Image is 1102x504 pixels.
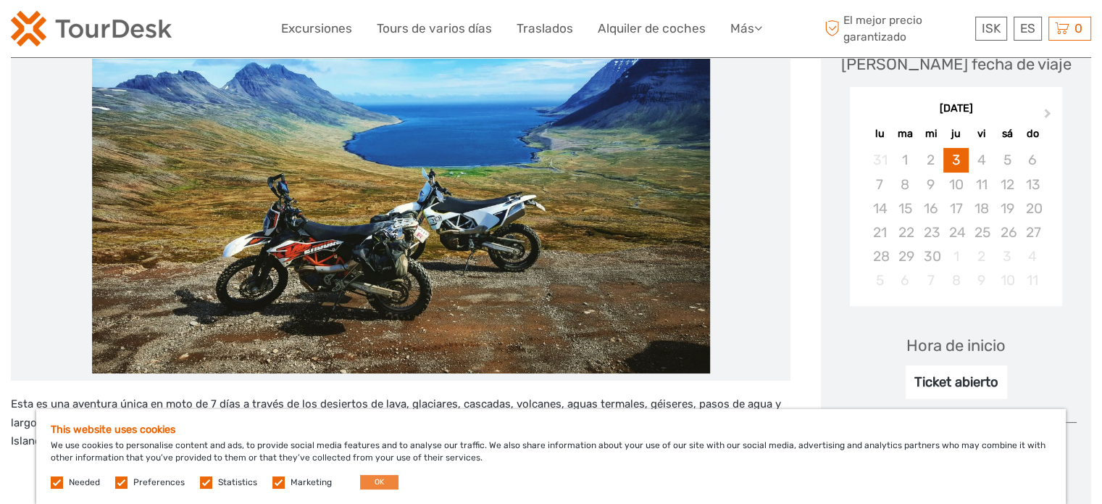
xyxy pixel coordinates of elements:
button: Open LiveChat chat widget [167,22,184,40]
label: Marketing [291,476,332,489]
div: Not available jueves, 24 de septiembre de 2026 [943,220,969,244]
div: Not available martes, 6 de octubre de 2026 [893,268,918,292]
div: month 2026-09 [855,148,1058,292]
div: Ticket abierto [906,365,1007,399]
div: do [1020,124,1045,144]
div: We use cookies to personalise content and ads, to provide social media features and to analyse ou... [36,409,1066,504]
div: Not available sábado, 3 de octubre de 2026 [994,244,1019,268]
div: Not available miércoles, 23 de septiembre de 2026 [918,220,943,244]
div: [DATE] [850,102,1062,117]
div: Not available domingo, 4 de octubre de 2026 [1020,244,1045,268]
a: Tours de varios días [377,18,492,39]
span: 0 [1072,21,1085,36]
div: Not available viernes, 11 de septiembre de 2026 [969,173,994,197]
div: Not available viernes, 9 de octubre de 2026 [969,268,994,292]
button: OK [360,475,398,489]
span: El mejor precio garantizado [821,12,972,44]
label: Statistics [218,476,257,489]
div: lu [867,124,892,144]
img: a776026b65564eab9e59b4b73fbf8a32_main_slider.jpg [92,25,710,373]
div: vi [969,124,994,144]
div: Not available martes, 29 de septiembre de 2026 [893,244,918,268]
div: Not available viernes, 4 de septiembre de 2026 [969,148,994,172]
a: Excursiones [281,18,352,39]
div: ma [893,124,918,144]
img: 120-15d4194f-c635-41b9-a512-a3cb382bfb57_logo_small.png [11,11,172,46]
div: Not available miércoles, 9 de septiembre de 2026 [918,173,943,197]
div: Not available sábado, 12 de septiembre de 2026 [994,173,1019,197]
div: Not available martes, 1 de septiembre de 2026 [893,148,918,172]
div: Not available jueves, 1 de octubre de 2026 [943,244,969,268]
div: Not available domingo, 6 de septiembre de 2026 [1020,148,1045,172]
div: Not available lunes, 14 de septiembre de 2026 [867,197,892,220]
div: Not available lunes, 28 de septiembre de 2026 [867,244,892,268]
button: Next Month [1038,105,1061,128]
div: Not available sábado, 19 de septiembre de 2026 [994,197,1019,220]
div: Not available martes, 8 de septiembre de 2026 [893,173,918,197]
div: Not available martes, 22 de septiembre de 2026 [893,220,918,244]
div: Not available viernes, 18 de septiembre de 2026 [969,197,994,220]
div: Not available jueves, 17 de septiembre de 2026 [943,197,969,220]
div: Not available domingo, 11 de octubre de 2026 [1020,268,1045,292]
div: Not available sábado, 10 de octubre de 2026 [994,268,1019,292]
div: Not available viernes, 25 de septiembre de 2026 [969,220,994,244]
div: ES [1014,17,1042,41]
div: ju [943,124,969,144]
span: ISK [982,21,1001,36]
p: Esta es una aventura única en moto de 7 días a través de los desiertos de lava, glaciares, cascad... [11,395,790,451]
div: Not available miércoles, 2 de septiembre de 2026 [918,148,943,172]
div: Not available lunes, 21 de septiembre de 2026 [867,220,892,244]
div: Not available jueves, 8 de octubre de 2026 [943,268,969,292]
div: Not available miércoles, 16 de septiembre de 2026 [918,197,943,220]
p: We're away right now. Please check back later! [20,25,164,37]
div: Not available jueves, 10 de septiembre de 2026 [943,173,969,197]
div: Not available martes, 15 de septiembre de 2026 [893,197,918,220]
div: mi [918,124,943,144]
a: Más [730,18,762,39]
div: Not available sábado, 26 de septiembre de 2026 [994,220,1019,244]
div: Not available lunes, 31 de agosto de 2026 [867,148,892,172]
div: Not available domingo, 20 de septiembre de 2026 [1020,197,1045,220]
div: Choose jueves, 3 de septiembre de 2026 [943,148,969,172]
a: Traslados [517,18,573,39]
div: Not available lunes, 7 de septiembre de 2026 [867,173,892,197]
div: Not available miércoles, 7 de octubre de 2026 [918,268,943,292]
div: Not available sábado, 5 de septiembre de 2026 [994,148,1019,172]
div: [PERSON_NAME] fecha de viaje [841,53,1072,75]
label: Needed [69,476,100,489]
div: Not available miércoles, 30 de septiembre de 2026 [918,244,943,268]
h5: This website uses cookies [51,424,1051,436]
div: sá [994,124,1019,144]
div: Not available lunes, 5 de octubre de 2026 [867,268,892,292]
div: Not available domingo, 27 de septiembre de 2026 [1020,220,1045,244]
div: Not available domingo, 13 de septiembre de 2026 [1020,173,1045,197]
div: Hora de inicio [906,334,1006,357]
label: Preferences [133,476,185,489]
a: Alquiler de coches [598,18,706,39]
div: Not available viernes, 2 de octubre de 2026 [969,244,994,268]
